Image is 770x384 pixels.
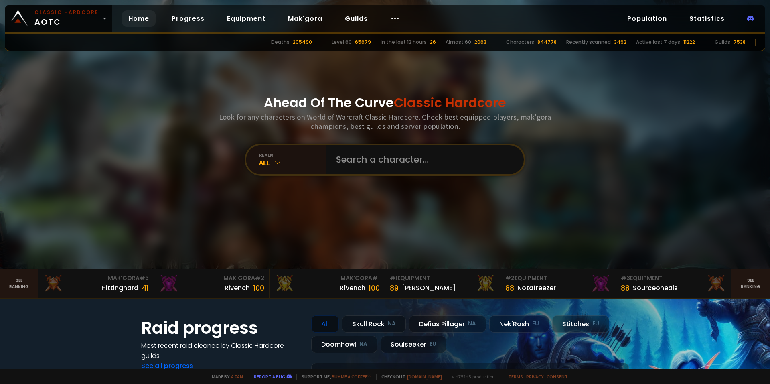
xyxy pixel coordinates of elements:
a: Consent [547,374,568,380]
div: Characters [506,39,534,46]
div: Recently scanned [566,39,611,46]
div: 100 [253,282,264,293]
span: # 1 [372,274,380,282]
small: EU [532,320,539,328]
a: Seeranking [731,269,770,298]
div: 11222 [683,39,695,46]
div: [PERSON_NAME] [402,283,456,293]
a: Report a bug [254,374,285,380]
span: v. d752d5 - production [447,374,495,380]
a: Buy me a coffee [332,374,371,380]
a: Mak'Gora#2Rivench100 [154,269,269,298]
h3: Look for any characters on World of Warcraft Classic Hardcore. Check best equipped players, mak'g... [216,112,554,131]
a: Home [122,10,156,27]
a: #2Equipment88Notafreezer [500,269,616,298]
div: Rîvench [340,283,365,293]
div: Skull Rock [342,315,406,333]
div: Mak'Gora [159,274,264,282]
div: Soulseeker [381,336,446,353]
a: Mak'Gora#3Hittinghard41 [38,269,154,298]
span: AOTC [34,9,99,28]
a: Terms [508,374,523,380]
div: All [259,158,326,167]
small: Classic Hardcore [34,9,99,16]
span: Support me, [296,374,371,380]
span: Made by [207,374,243,380]
a: Progress [165,10,211,27]
div: 205490 [293,39,312,46]
a: a fan [231,374,243,380]
div: 88 [505,282,514,293]
span: # 3 [140,274,149,282]
div: Equipment [390,274,495,282]
div: Equipment [621,274,726,282]
div: realm [259,152,326,158]
div: Deaths [271,39,290,46]
div: Rivench [225,283,250,293]
small: EU [592,320,599,328]
div: Active last 7 days [636,39,680,46]
span: Checkout [376,374,442,380]
h4: Most recent raid cleaned by Classic Hardcore guilds [141,341,302,361]
div: Mak'Gora [274,274,380,282]
div: Defias Pillager [409,315,486,333]
a: Statistics [683,10,731,27]
div: Almost 60 [446,39,471,46]
a: Equipment [221,10,272,27]
div: 2063 [474,39,486,46]
div: 65679 [355,39,371,46]
a: #3Equipment88Sourceoheals [616,269,731,298]
div: 26 [430,39,436,46]
span: # 3 [621,274,630,282]
div: Nek'Rosh [489,315,549,333]
a: Classic HardcoreAOTC [5,5,112,32]
a: [DATE]zgpetri on godDefias Pillager8 /90 [311,363,629,384]
h1: Ahead Of The Curve [264,93,506,112]
div: 7538 [734,39,746,46]
small: NA [468,320,476,328]
a: Guilds [338,10,374,27]
div: Hittinghard [101,283,138,293]
input: Search a character... [331,145,514,174]
div: 89 [390,282,399,293]
div: Doomhowl [311,336,377,353]
a: Mak'Gora#1Rîvench100 [269,269,385,298]
h1: Raid progress [141,315,302,341]
div: Guilds [715,39,730,46]
div: 88 [621,282,630,293]
small: NA [359,340,367,348]
small: NA [388,320,396,328]
div: Sourceoheals [633,283,678,293]
span: # 1 [390,274,397,282]
div: Mak'Gora [43,274,149,282]
a: Population [621,10,673,27]
div: Stitches [552,315,609,333]
span: Classic Hardcore [394,93,506,112]
a: See all progress [141,361,193,370]
a: Privacy [526,374,543,380]
div: Equipment [505,274,611,282]
div: 3492 [614,39,626,46]
div: 100 [369,282,380,293]
div: 41 [142,282,149,293]
div: Notafreezer [517,283,556,293]
a: Mak'gora [282,10,329,27]
small: EU [430,340,436,348]
div: All [311,315,339,333]
div: In the last 12 hours [381,39,427,46]
div: Level 60 [332,39,352,46]
div: 844778 [537,39,557,46]
a: #1Equipment89[PERSON_NAME] [385,269,500,298]
span: # 2 [505,274,515,282]
span: # 2 [255,274,264,282]
a: [DOMAIN_NAME] [407,374,442,380]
